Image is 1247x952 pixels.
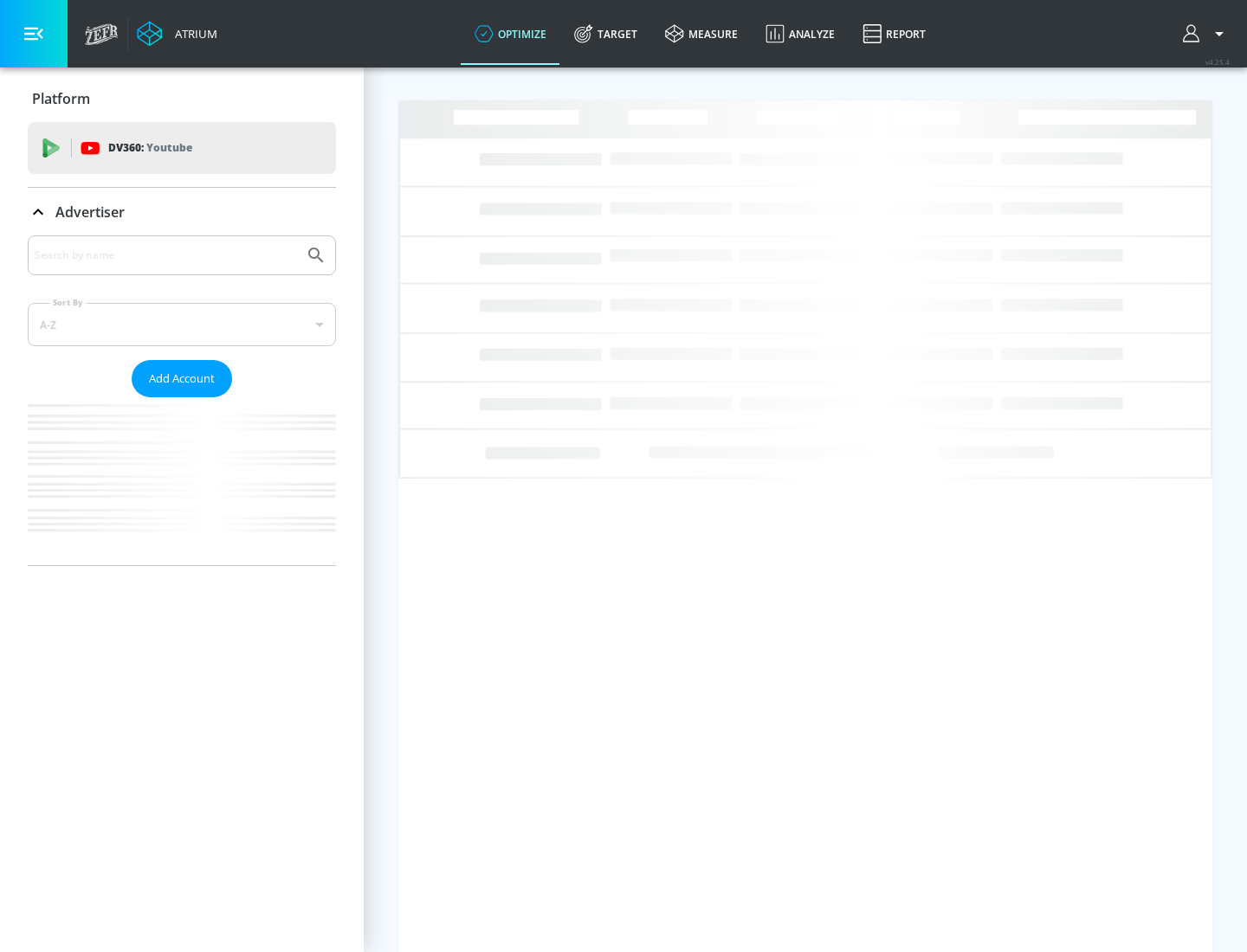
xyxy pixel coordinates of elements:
div: Advertiser [28,235,336,565]
div: Advertiser [28,188,336,236]
div: Atrium [168,26,217,42]
a: Analyze [752,3,849,65]
input: Search by name [35,244,297,267]
p: DV360: [108,138,192,158]
p: Advertiser [55,203,125,222]
label: Sort By [49,297,87,308]
div: Platform [28,74,336,123]
div: A-Z [28,303,336,346]
a: measure [651,3,752,65]
p: Platform [32,89,90,108]
span: Add Account [149,369,215,389]
button: Add Account [132,360,232,397]
div: DV360: Youtube [28,122,336,174]
p: Youtube [146,138,192,157]
a: optimize [461,3,560,65]
a: Atrium [137,21,217,47]
nav: list of Advertiser [28,397,336,565]
a: Target [560,3,651,65]
span: v 4.25.4 [1205,57,1230,67]
a: Report [849,3,940,65]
